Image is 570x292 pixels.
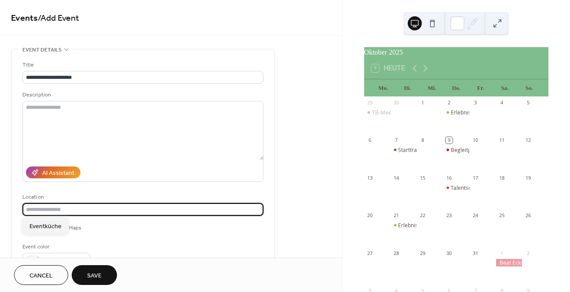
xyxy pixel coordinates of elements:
button: AI Assistant [26,166,80,178]
div: TB-Meeting [364,109,391,116]
span: Cancel [29,271,53,281]
div: 17 [472,174,479,181]
div: Talentschmiede [443,184,469,192]
div: 8 [419,137,426,144]
div: 22 [419,212,426,219]
div: 15 [419,174,426,181]
div: 3 [472,100,479,106]
div: 30 [446,250,452,256]
div: Do. [444,79,468,97]
div: Erlebniskochen HESO [451,109,504,116]
div: 27 [367,250,373,256]
div: 23 [446,212,452,219]
div: 20 [367,212,373,219]
span: Save [87,271,102,281]
div: Location [22,192,262,202]
div: Description [22,90,262,100]
div: 28 [393,250,400,256]
div: 6 [367,137,373,144]
div: 1 [498,250,505,256]
div: Fr. [468,79,493,97]
div: 9 [446,137,452,144]
div: 7 [393,137,400,144]
span: Event details [22,45,62,55]
div: 2 [525,250,531,256]
div: 19 [525,174,531,181]
div: Title [22,60,262,70]
div: TB-Meeting [372,109,401,116]
div: Begleitgruppe Teilrevision Gemeindeordnung [451,146,562,154]
div: 12 [525,137,531,144]
div: 4 [498,100,505,106]
button: Save [72,265,117,285]
button: Cancel [14,265,68,285]
div: 29 [419,250,426,256]
div: Beat Eckstein [496,259,522,266]
div: 24 [472,212,479,219]
div: 30 [393,100,400,106]
div: So. [517,79,541,97]
div: 29 [367,100,373,106]
div: Mi. [420,79,444,97]
div: AI Assistant [42,169,74,178]
div: Starttraining [398,146,429,154]
div: Erlebniskochen Steph und [PERSON_NAME] [398,222,504,229]
div: 2 [446,100,452,106]
div: 14 [393,174,400,181]
div: Oktober 2025 [364,47,548,58]
div: 1 [419,100,426,106]
div: 18 [498,174,505,181]
div: Mo. [371,79,395,97]
div: 31 [472,250,479,256]
div: Sa. [493,79,517,97]
div: 26 [525,212,531,219]
a: Events [11,10,38,27]
div: Event color [22,242,88,251]
div: 25 [498,212,505,219]
div: Erlebniskochen Steph und Nathalie [391,222,417,229]
div: Talentschmiede [451,184,490,192]
div: Starttraining [391,146,417,154]
div: 16 [446,174,452,181]
div: 21 [393,212,400,219]
div: Begleitgruppe Teilrevision Gemeindeordnung [443,146,469,154]
div: Erlebniskochen HESO [443,109,469,116]
span: Eventküche [29,222,62,231]
div: 5 [525,100,531,106]
span: / Add Event [38,10,79,27]
div: 10 [472,137,479,144]
div: 13 [367,174,373,181]
div: Di. [395,79,420,97]
div: 11 [498,137,505,144]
